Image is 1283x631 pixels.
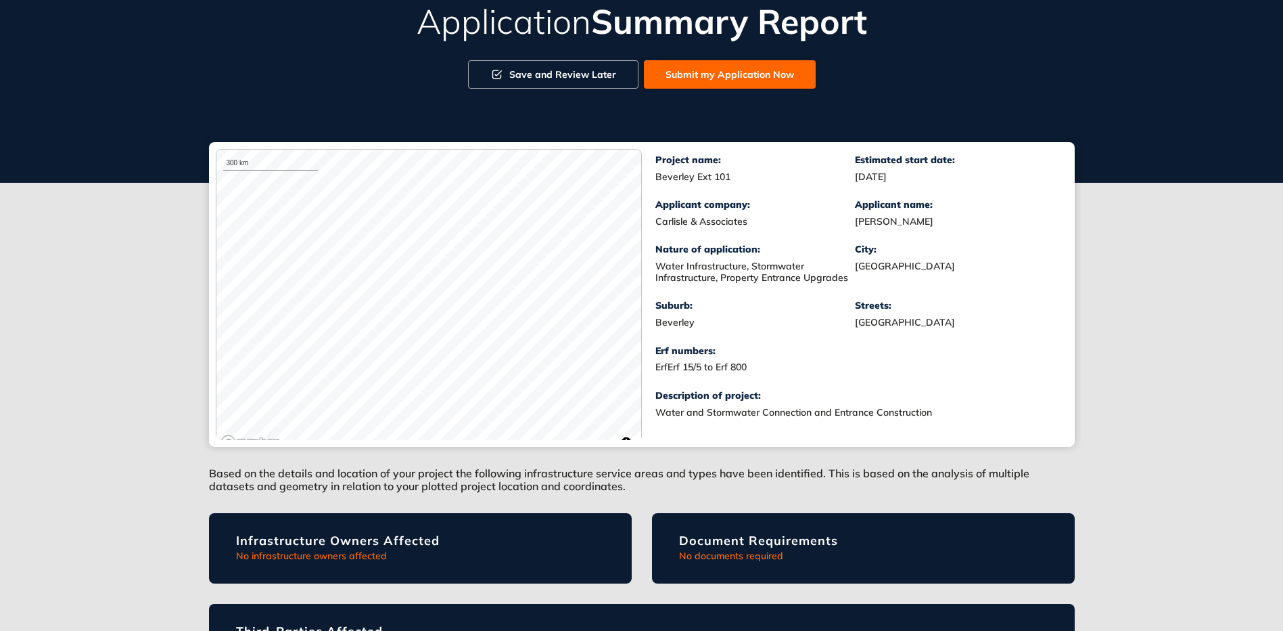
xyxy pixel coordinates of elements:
div: Applicant name: [855,199,1054,211]
span: Save and Review Later [509,67,616,82]
div: City: [855,244,1054,255]
div: Suburb: [655,300,855,311]
div: [PERSON_NAME] [855,216,1054,227]
div: Beverley [655,317,855,328]
div: Nature of application: [655,244,855,255]
div: Erf Erf 15/5 to Erf 800 [655,362,855,373]
div: Estimated start date: [855,154,1054,166]
span: No infrastructure owners affected [236,550,387,562]
a: Mapbox logo [220,435,280,450]
div: Streets: [855,300,1054,311]
div: 300 km [223,156,318,171]
div: Document Requirements [679,534,1048,548]
div: Based on the details and location of your project the following infrastructure service areas and ... [209,447,1075,513]
div: Description of project: [655,390,1054,401]
div: [GEOGRAPHIC_DATA] [855,317,1054,328]
div: Carlisle & Associates [655,216,855,227]
button: Submit my Application Now [644,60,816,89]
canvas: Map [216,150,641,454]
span: Submit my Application Now [666,67,794,82]
h2: Application [209,3,1075,40]
button: Save and Review Later [468,60,638,89]
span: No documents required [679,550,783,562]
div: Project name: [655,154,855,166]
div: Erf numbers: [655,345,855,357]
div: Beverley Ext 101 [655,171,855,183]
div: Water Infrastructure, Stormwater Infrastructure, Property Entrance Upgrades [655,261,855,284]
div: Applicant company: [655,199,855,211]
div: Water and Stormwater Connection and Entrance Construction [655,407,994,418]
div: [GEOGRAPHIC_DATA] [855,261,1054,272]
span: Toggle attribution [622,435,630,450]
div: Infrastructure Owners Affected [236,534,605,548]
div: [DATE] [855,171,1054,183]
